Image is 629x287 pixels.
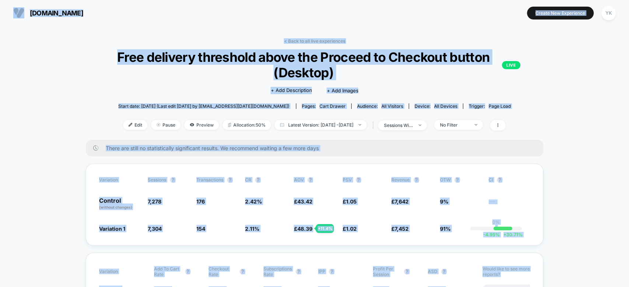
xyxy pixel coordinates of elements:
[404,269,410,274] button: ?
[118,103,289,109] span: Start date: [DATE] (Last edit [DATE] by [EMAIL_ADDRESS][DATE][DOMAIN_NAME])
[384,123,413,128] div: sessions with impression
[413,177,419,183] button: ?
[370,120,378,131] span: |
[503,232,506,237] span: +
[391,177,410,183] span: Revenue
[329,269,335,274] button: ?
[500,232,523,237] span: 30.71 %
[475,124,477,125] img: end
[148,177,166,183] span: Sessions
[294,226,312,232] span: £
[391,198,409,205] span: £
[109,49,520,80] span: Free delivery threshold above the Proceed to Checkout button (Desktop)
[275,120,367,130] span: Latest Version: [DATE] - [DATE]
[395,226,409,232] span: 7,452
[489,177,529,183] span: CI
[294,198,312,205] span: £
[99,205,132,209] span: (without changes)
[223,120,271,130] span: Allocation: 50%
[454,177,460,183] button: ?
[154,266,181,277] span: Add To Cart Rate
[356,177,361,183] button: ?
[148,198,161,205] span: 7,278
[184,120,219,130] span: Preview
[497,177,503,183] button: ?
[318,269,325,274] span: IPP
[441,269,447,274] button: ?
[483,232,500,237] span: -4.95 %
[123,120,147,130] span: Edit
[307,177,313,183] button: ?
[196,226,205,232] span: 154
[263,266,292,277] span: Subscriptions Rate
[209,266,236,277] span: Checkout Rate
[297,198,312,205] span: 43.42
[391,226,409,232] span: £
[343,198,357,205] span: £
[245,226,259,232] span: 2.11 %
[419,124,421,126] img: end
[395,198,409,205] span: 7,642
[99,198,140,210] p: Control
[106,145,528,151] span: There are still no statistically significant results. We recommend waiting a few more days
[151,120,181,130] span: Pause
[492,219,500,225] p: 0%
[599,6,618,21] button: YK
[99,177,140,183] span: Variation
[440,226,451,232] span: 91%
[469,103,511,109] div: Trigger:
[294,177,304,183] span: AOV
[196,198,205,205] span: 176
[326,88,358,93] span: + Add Images
[297,226,312,232] span: 48.39
[343,226,357,232] span: £
[280,123,284,127] img: calendar
[302,103,346,109] div: Pages:
[270,87,312,94] span: + Add Description
[245,177,251,183] span: CR
[346,226,357,232] span: 1.02
[296,269,301,274] button: ?
[185,269,191,274] button: ?
[11,7,85,19] button: [DOMAIN_NAME]
[170,177,176,183] button: ?
[489,199,530,210] span: ---
[245,198,262,205] span: 2.42 %
[157,123,160,127] img: end
[30,9,83,17] span: [DOMAIN_NAME]
[495,225,497,230] p: |
[99,266,140,277] span: Variation
[319,103,346,109] span: cart drawer
[284,38,345,44] a: < Back to all live experiences
[482,266,530,277] p: Would like to see more reports?
[196,177,223,183] span: Transactions
[129,123,132,127] img: edit
[227,177,233,183] button: ?
[346,198,357,205] span: 1.05
[440,177,481,183] span: OTW
[502,61,520,69] p: LIVE
[240,269,245,274] button: ?
[601,6,616,20] div: YK
[357,103,403,109] div: Audience:
[440,198,448,205] span: 9%
[343,177,352,183] span: PSV
[489,103,511,109] span: Page Load
[434,103,457,109] span: all devices
[381,103,403,109] span: All Visitors
[316,224,334,233] div: + 11.4 %
[99,226,125,232] span: Variation 1
[255,177,261,183] button: ?
[148,226,162,232] span: 7,304
[428,269,437,274] span: ASD
[228,123,231,127] img: rebalance
[13,7,24,18] img: Visually logo
[440,122,469,128] div: No Filter
[373,266,400,277] span: Profit Per Session
[527,7,594,20] button: Create New Experience
[359,124,361,125] img: end
[409,103,463,109] span: Device:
